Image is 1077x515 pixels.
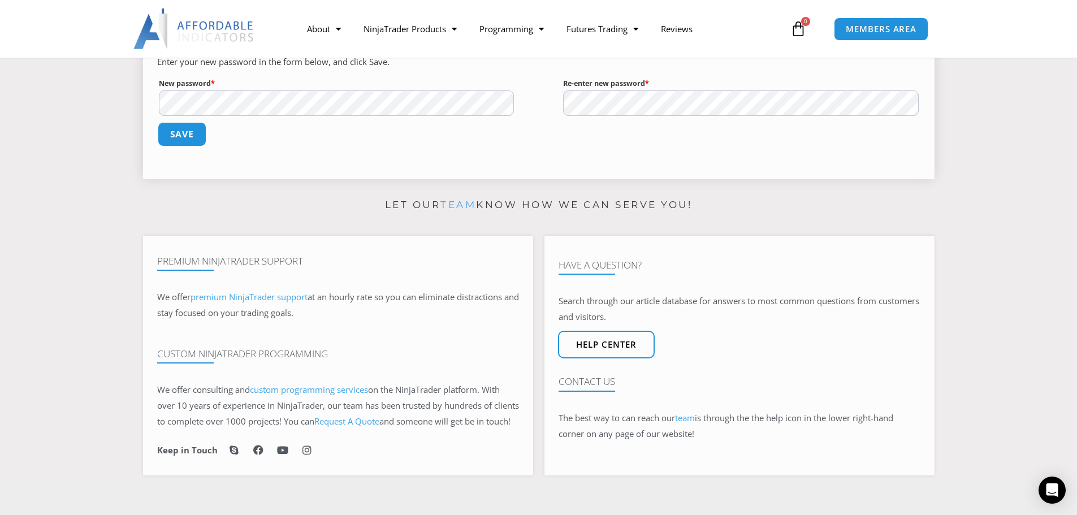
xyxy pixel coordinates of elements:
p: Enter your new password in the form below, and click Save. [157,54,920,70]
a: Request A Quote [314,416,379,427]
h4: Contact Us [559,376,920,387]
span: We offer [157,291,191,302]
div: Open Intercom Messenger [1039,477,1066,504]
a: Programming [468,16,555,42]
a: Reviews [650,16,704,42]
a: custom programming services [250,384,368,395]
span: Help center [576,340,637,349]
p: Let our know how we can serve you! [143,196,935,214]
label: New password [159,76,514,90]
span: We offer consulting and [157,384,368,395]
a: 0 [773,12,823,45]
p: Search through our article database for answers to most common questions from customers and visit... [559,293,920,325]
nav: Menu [296,16,788,42]
a: NinjaTrader Products [352,16,468,42]
a: About [296,16,352,42]
a: Help center [558,331,655,358]
img: LogoAI | Affordable Indicators – NinjaTrader [133,8,255,49]
a: team [675,412,695,423]
h4: Have A Question? [559,259,920,271]
p: The best way to can reach our is through the the help icon in the lower right-hand corner on any ... [559,410,920,442]
label: Re-enter new password [563,76,919,90]
span: 0 [801,17,810,26]
h6: Keep in Touch [157,445,218,456]
h4: Custom NinjaTrader Programming [157,348,519,360]
a: team [440,199,476,210]
span: at an hourly rate so you can eliminate distractions and stay focused on your trading goals. [157,291,519,318]
a: MEMBERS AREA [834,18,928,41]
span: MEMBERS AREA [846,25,916,33]
button: Save [157,122,206,146]
h4: Premium NinjaTrader Support [157,256,519,267]
span: on the NinjaTrader platform. With over 10 years of experience in NinjaTrader, our team has been t... [157,384,519,427]
a: premium NinjaTrader support [191,291,308,302]
a: Futures Trading [555,16,650,42]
